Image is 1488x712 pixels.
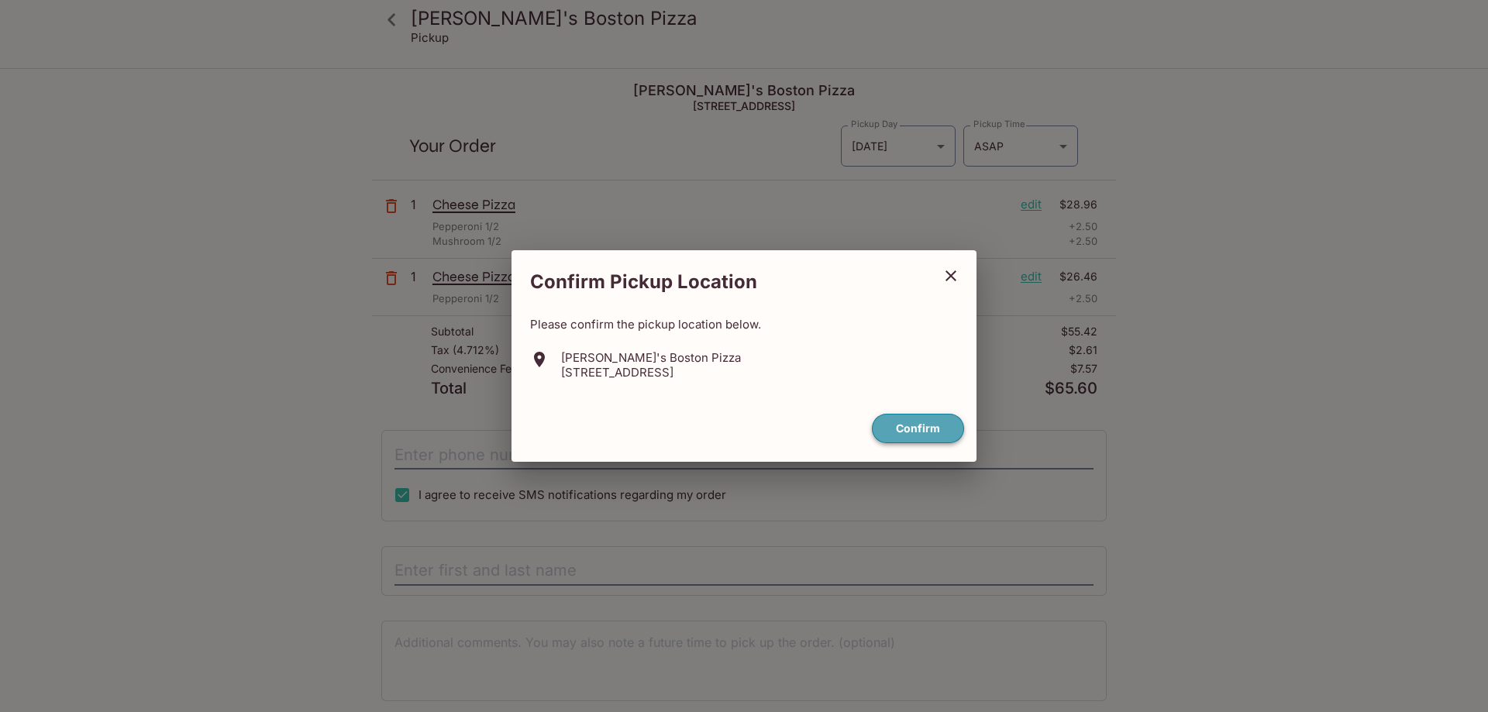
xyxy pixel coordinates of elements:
[530,317,958,332] p: Please confirm the pickup location below.
[932,256,970,295] button: close
[561,350,741,365] p: [PERSON_NAME]'s Boston Pizza
[872,414,964,444] button: confirm
[561,365,741,380] p: [STREET_ADDRESS]
[511,263,932,301] h2: Confirm Pickup Location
